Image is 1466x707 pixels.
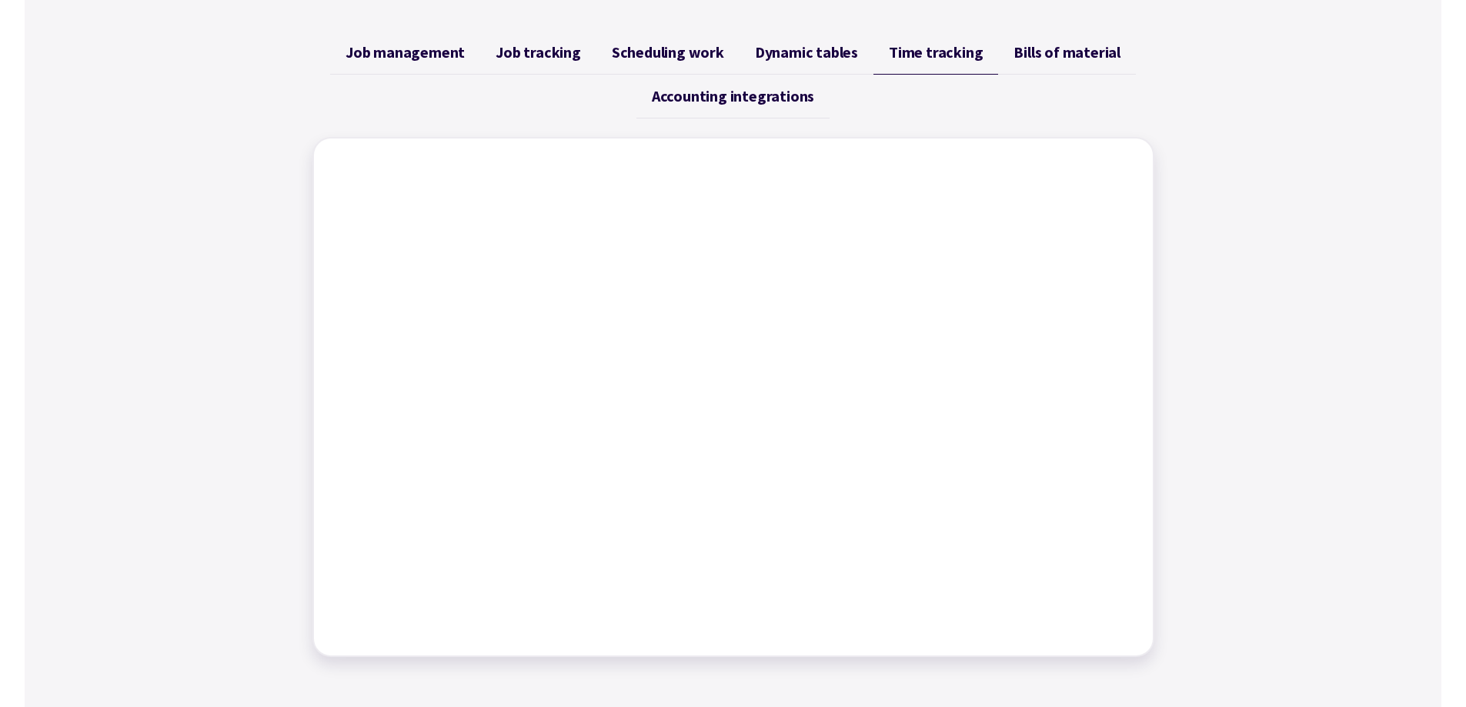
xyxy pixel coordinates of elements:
iframe: Chat Widget [1210,541,1466,707]
iframe: Factory - Tracking time worked and creating timesheets [329,154,1137,640]
span: Time tracking [889,43,983,62]
span: Job tracking [496,43,581,62]
span: Scheduling work [612,43,724,62]
span: Bills of material [1014,43,1120,62]
span: Accounting integrations [652,87,814,105]
span: Job management [346,43,465,62]
span: Dynamic tables [755,43,858,62]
